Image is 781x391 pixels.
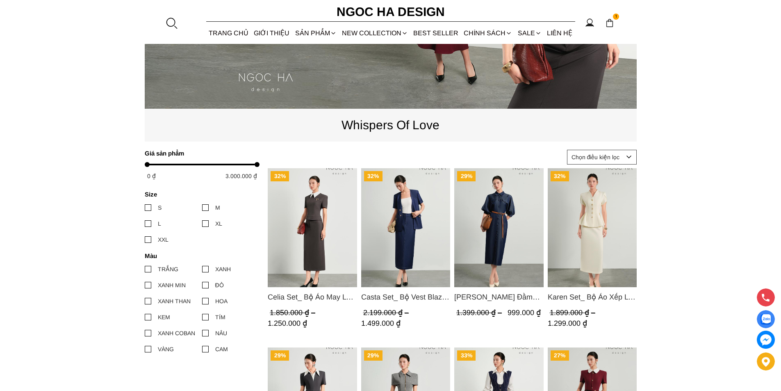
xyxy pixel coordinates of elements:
[757,331,775,349] a: messenger
[361,168,450,287] img: Casta Set_ Bộ Vest Blazer Chân Váy Bút Chì Màu Xanh BJ145
[145,115,637,135] p: Whispers Of Love
[225,173,257,179] span: 3.000.000 ₫
[158,345,174,354] div: VÀNG
[268,168,357,287] a: Product image - Celia Set_ Bộ Áo May Ly Gấu Cổ Trắng Mix Chân Váy Bút Chì Màu Ghi BJ148
[215,281,224,290] div: ĐỎ
[544,22,575,44] a: LIÊN HỆ
[508,309,541,317] span: 999.000 ₫
[145,191,254,198] h4: Size
[268,291,357,303] span: Celia Set_ Bộ Áo May Ly Gấu Cổ Trắng Mix Chân Váy Bút Chì Màu Ghi BJ148
[454,168,544,287] a: Product image - Charles Dress_ Đầm Bò Vai Rớt Màu Xanh D1017
[613,14,619,20] span: 1
[454,291,544,303] span: [PERSON_NAME] Đầm Bò Vai Rớt Màu Xanh D1017
[292,22,339,44] div: SẢN PHẨM
[268,291,357,303] a: Link to Celia Set_ Bộ Áo May Ly Gấu Cổ Trắng Mix Chân Váy Bút Chì Màu Ghi BJ148
[547,291,637,303] a: Link to Karen Set_ Bộ Áo Xếp Ly Rủ Mix Chân Váy Bút Chì Màu Kem BJ147
[461,22,515,44] div: Chính sách
[158,203,162,212] div: S
[158,281,186,290] div: XANH MIN
[158,297,191,306] div: XANH THAN
[761,314,771,325] img: Display image
[339,22,410,44] a: NEW COLLECTION
[158,265,178,274] div: TRẮNG
[547,168,637,287] a: Product image - Karen Set_ Bộ Áo Xếp Ly Rủ Mix Chân Váy Bút Chì Màu Kem BJ147
[215,219,222,228] div: XL
[361,291,450,303] a: Link to Casta Set_ Bộ Vest Blazer Chân Váy Bút Chì Màu Xanh BJ145
[515,22,544,44] a: SALE
[456,309,504,317] span: 1.399.000 ₫
[270,309,317,317] span: 1.850.000 ₫
[411,22,461,44] a: BEST SELLER
[361,319,400,327] span: 1.499.000 ₫
[145,150,254,157] h4: Giá sản phẩm
[215,265,231,274] div: XANH
[147,173,156,179] span: 0 ₫
[158,329,195,338] div: XANH COBAN
[158,313,170,322] div: KEM
[549,309,597,317] span: 1.899.000 ₫
[215,329,227,338] div: NÂU
[215,313,225,322] div: TÍM
[215,203,220,212] div: M
[605,18,614,27] img: img-CART-ICON-ksit0nf1
[454,168,544,287] img: Charles Dress_ Đầm Bò Vai Rớt Màu Xanh D1017
[361,291,450,303] span: Casta Set_ Bộ Vest Blazer Chân Váy Bút Chì Màu Xanh BJ145
[251,22,292,44] a: GIỚI THIỆU
[206,22,251,44] a: TRANG CHỦ
[329,2,452,22] a: Ngoc Ha Design
[158,219,161,228] div: L
[547,319,587,327] span: 1.299.000 ₫
[145,252,254,259] h4: Màu
[757,310,775,328] a: Display image
[268,168,357,287] img: Celia Set_ Bộ Áo May Ly Gấu Cổ Trắng Mix Chân Váy Bút Chì Màu Ghi BJ148
[547,168,637,287] img: Karen Set_ Bộ Áo Xếp Ly Rủ Mix Chân Váy Bút Chì Màu Kem BJ147
[361,168,450,287] a: Product image - Casta Set_ Bộ Vest Blazer Chân Váy Bút Chì Màu Xanh BJ145
[547,291,637,303] span: Karen Set_ Bộ Áo Xếp Ly Rủ Mix Chân Váy Bút Chì Màu Kem BJ147
[268,319,307,327] span: 1.250.000 ₫
[215,297,228,306] div: HOA
[363,309,410,317] span: 2.199.000 ₫
[215,345,228,354] div: CAM
[158,235,168,244] div: XXL
[454,291,544,303] a: Link to Charles Dress_ Đầm Bò Vai Rớt Màu Xanh D1017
